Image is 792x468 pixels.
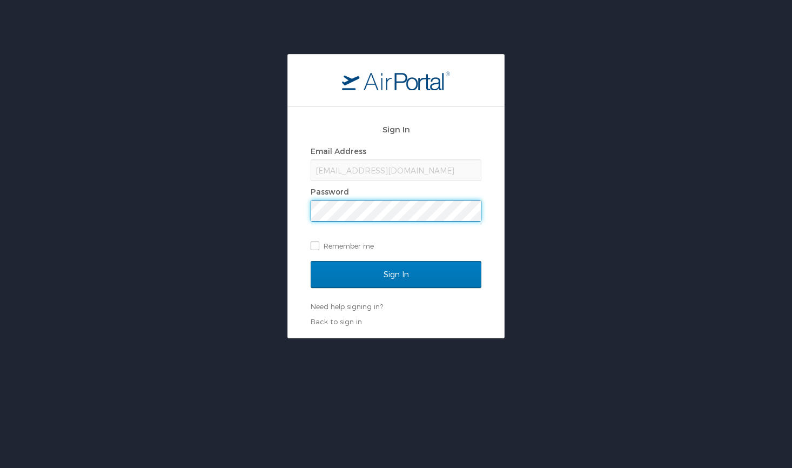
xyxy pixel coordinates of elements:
[311,261,481,288] input: Sign In
[311,187,349,196] label: Password
[311,123,481,136] h2: Sign In
[311,317,362,326] a: Back to sign in
[311,302,383,311] a: Need help signing in?
[311,146,366,156] label: Email Address
[342,71,450,90] img: logo
[311,238,481,254] label: Remember me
